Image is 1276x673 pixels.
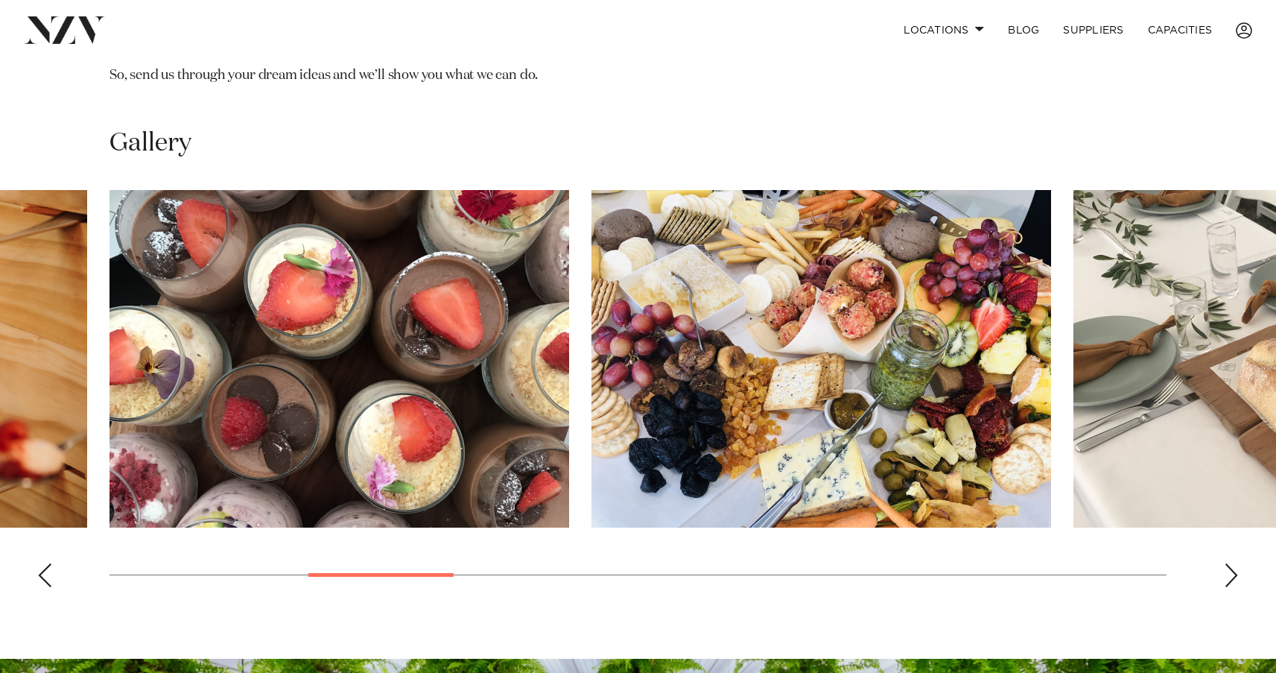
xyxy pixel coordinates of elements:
a: SUPPLIERS [1051,14,1135,46]
a: BLOG [996,14,1051,46]
img: nzv-logo.png [24,16,105,43]
a: Capacities [1136,14,1225,46]
swiper-slide: 5 / 16 [591,190,1051,528]
h2: Gallery [109,127,191,160]
a: Locations [892,14,996,46]
swiper-slide: 4 / 16 [109,190,569,528]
